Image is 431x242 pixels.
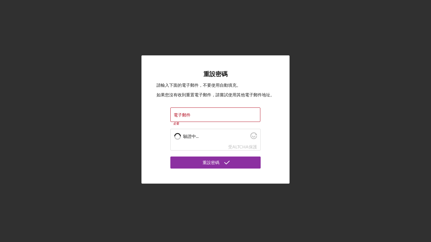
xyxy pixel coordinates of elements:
[157,82,274,88] p: 請輸入下面的電子郵件，不要使用自動填充。
[170,122,261,126] div: 必要
[232,144,249,149] a: 參觀 Altcha.org
[157,92,274,98] p: 如果您沒有收到重置電子郵件，請嘗試使用其他電子郵件地址。
[203,157,219,169] div: 重設密碼
[228,144,257,149] font: 受 保護
[174,113,191,117] label: 電子郵件
[203,70,228,77] h4: 重設密碼
[183,134,199,139] font: 驗證中...
[170,157,261,169] button: 重設密碼
[250,135,257,140] a: 參觀 Altcha.org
